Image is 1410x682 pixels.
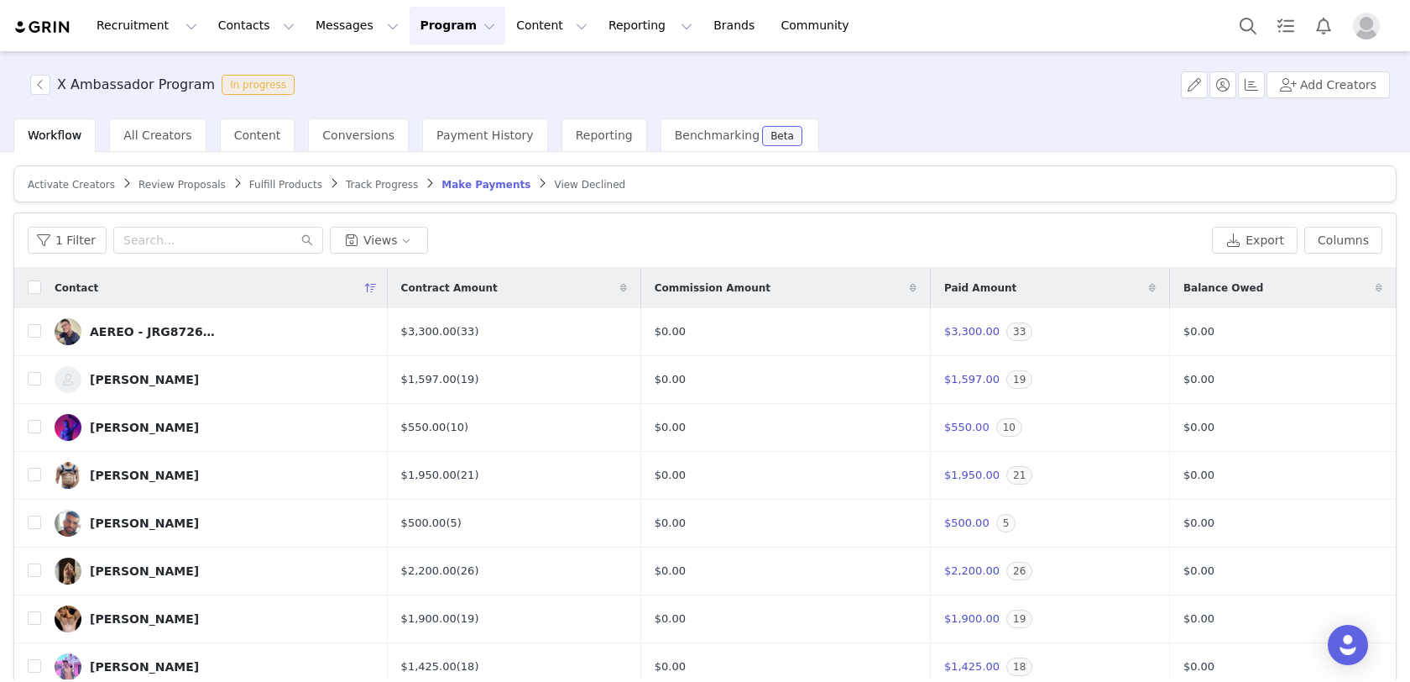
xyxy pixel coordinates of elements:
[655,563,916,580] div: $0.00
[1304,227,1382,254] button: Columns
[446,517,461,529] a: (5)
[576,129,633,142] span: Reporting
[55,318,374,345] a: AEREO - JRG872670 [PERSON_NAME]
[655,323,916,340] div: $0.00
[86,7,207,45] button: Recruitment
[401,323,627,340] div: $3,300.00
[1006,658,1032,676] span: 18
[944,660,1000,673] span: $1,425.00
[55,281,98,296] span: Contact
[655,371,916,388] div: $0.00
[944,564,1000,577] span: $2,200.00
[441,179,530,191] span: Make Payments
[401,281,498,296] span: Contract Amount
[234,129,281,142] span: Content
[944,281,1016,296] span: Paid Amount
[598,7,702,45] button: Reporting
[1266,71,1390,98] button: Add Creators
[675,129,760,142] span: Benchmarking
[90,325,216,338] div: AEREO - JRG872670 [PERSON_NAME]
[944,373,1000,386] span: $1,597.00
[1183,611,1214,627] span: $0.00
[1183,515,1214,532] span: $0.00
[996,514,1016,532] span: 5
[410,7,505,45] button: Program
[1006,610,1032,628] span: 19
[944,517,990,529] span: $500.00
[401,467,627,484] div: $1,950.00
[55,414,374,441] a: [PERSON_NAME]
[55,510,374,537] a: [PERSON_NAME]
[436,129,534,142] span: Payment History
[90,612,199,626] div: [PERSON_NAME]
[55,558,374,585] a: [PERSON_NAME]
[457,469,479,481] a: (21)
[446,421,468,433] a: (10)
[554,179,625,191] span: View Declined
[655,658,916,675] div: $0.00
[1183,371,1214,388] span: $0.00
[655,611,916,627] div: $0.00
[305,7,409,45] button: Messages
[222,75,295,95] span: In progress
[1267,7,1304,45] a: Tasks
[55,606,81,632] img: 16349608-3afa-4bb0-b589-5d0c34ece5c5.jpg
[28,129,81,142] span: Workflow
[13,19,72,35] img: grin logo
[1006,562,1032,580] span: 26
[1183,281,1263,296] span: Balance Owed
[655,515,916,532] div: $0.00
[138,179,226,191] span: Review Proposals
[401,658,627,675] div: $1,425.00
[655,419,916,436] div: $0.00
[28,179,115,191] span: Activate Creators
[1006,370,1032,389] span: 19
[1305,7,1342,45] button: Notifications
[301,234,313,246] i: icon: search
[55,606,374,632] a: [PERSON_NAME]
[346,179,418,191] span: Track Progress
[90,469,199,482] div: [PERSON_NAME]
[1183,563,1214,580] span: $0.00
[55,366,374,393] a: [PERSON_NAME]
[944,469,1000,481] span: $1,950.00
[90,373,199,386] div: [PERSON_NAME]
[55,462,81,489] img: 6de115af-30a2-479d-9945-4d88ab9b1292.jpg
[55,558,81,585] img: bc512780-2d4e-46b9-8346-2b8a945add92.jpg
[90,421,199,434] div: [PERSON_NAME]
[1183,323,1214,340] span: $0.00
[90,564,199,578] div: [PERSON_NAME]
[1006,323,1032,341] span: 33
[1343,13,1397,39] button: Profile
[123,129,191,142] span: All Creators
[401,611,627,627] div: $1,900.00
[944,421,990,433] span: $550.00
[401,371,627,388] div: $1,597.00
[401,419,627,436] div: $550.00
[1212,227,1298,254] button: Export
[655,281,770,296] span: Commission Amount
[401,563,627,580] div: $2,200.00
[113,227,323,254] input: Search...
[322,129,394,142] span: Conversions
[55,653,374,680] a: [PERSON_NAME]
[1328,625,1368,665] div: Open Intercom Messenger
[28,227,107,254] button: 1 Filter
[457,564,479,577] a: (26)
[996,418,1022,437] span: 10
[57,75,215,95] h3: X Ambassador Program
[330,227,428,254] button: Views
[401,515,627,532] div: $500.00
[55,653,81,680] img: db455f9b-8c02-41ef-a7bb-870ab69179bb.jpg
[944,612,1000,625] span: $1,900.00
[457,373,479,386] a: (19)
[55,366,81,393] img: ce884558-a0c0-4ecb-8ee8-2c9d5b1f0187--s.jpg
[1353,13,1380,39] img: placeholder-profile.jpg
[1230,7,1266,45] button: Search
[90,660,199,674] div: [PERSON_NAME]
[90,517,199,530] div: [PERSON_NAME]
[1183,467,1214,484] span: $0.00
[457,660,479,673] a: (18)
[1006,466,1032,485] span: 21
